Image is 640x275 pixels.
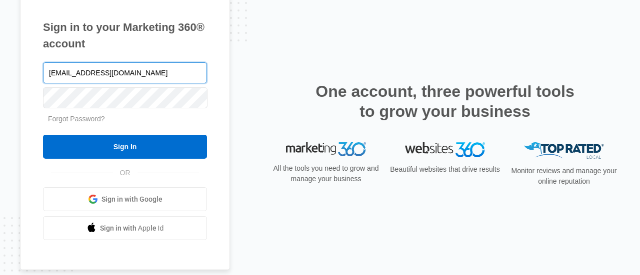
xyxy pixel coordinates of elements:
[48,115,105,123] a: Forgot Password?
[389,164,501,175] p: Beautiful websites that drive results
[43,216,207,240] a: Sign in with Apple Id
[286,142,366,156] img: Marketing 360
[405,142,485,157] img: Websites 360
[270,163,382,184] p: All the tools you need to grow and manage your business
[43,187,207,211] a: Sign in with Google
[312,81,577,121] h2: One account, three powerful tools to grow your business
[100,223,164,234] span: Sign in with Apple Id
[43,62,207,83] input: Email
[101,194,162,205] span: Sign in with Google
[43,135,207,159] input: Sign In
[113,168,137,178] span: OR
[43,19,207,52] h1: Sign in to your Marketing 360® account
[524,142,604,159] img: Top Rated Local
[508,166,620,187] p: Monitor reviews and manage your online reputation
